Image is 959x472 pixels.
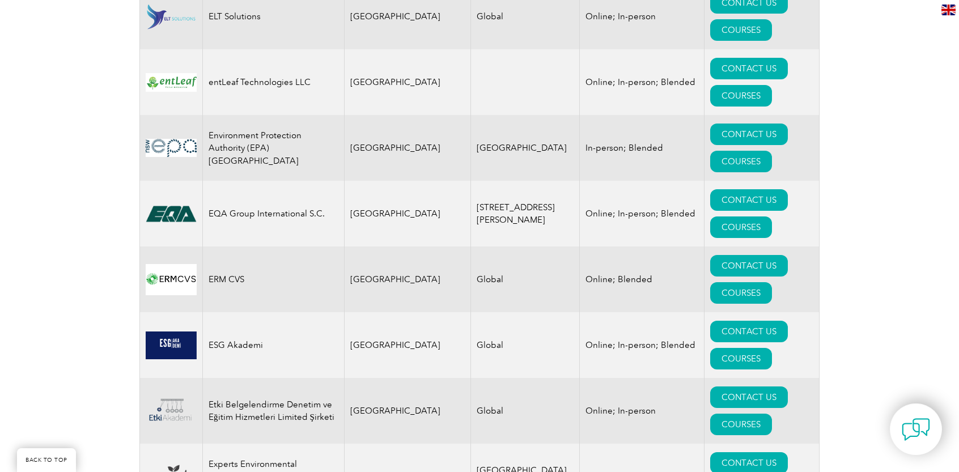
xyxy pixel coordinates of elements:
a: COURSES [710,216,772,238]
img: 0b2a24ac-d9bc-ea11-a814-000d3a79823d-logo.jpg [146,139,197,157]
img: en [941,5,956,15]
a: CONTACT US [710,386,788,408]
td: EQA Group International S.C. [203,181,345,246]
td: Online; In-person; Blended [579,181,704,246]
td: ESG Akademi [203,312,345,378]
td: Online; In-person; Blended [579,49,704,115]
a: CONTACT US [710,255,788,277]
a: COURSES [710,348,772,369]
a: COURSES [710,282,772,304]
td: [GEOGRAPHIC_DATA] [345,49,471,115]
td: [GEOGRAPHIC_DATA] [345,115,471,181]
a: CONTACT US [710,189,788,211]
img: contact-chat.png [902,415,930,444]
img: 607f6408-376f-eb11-a812-002248153038-logo.png [146,264,197,295]
td: [GEOGRAPHIC_DATA] [345,378,471,444]
td: [GEOGRAPHIC_DATA] [470,115,579,181]
td: Online; In-person; Blended [579,312,704,378]
td: [GEOGRAPHIC_DATA] [345,246,471,312]
img: 9e2fa28f-829b-ea11-a812-000d3a79722d-logo.png [146,385,197,436]
td: entLeaf Technologies LLC [203,49,345,115]
a: CONTACT US [710,58,788,79]
td: [GEOGRAPHIC_DATA] [345,181,471,246]
img: cf3e4118-476f-eb11-a812-00224815377e-logo.png [146,200,197,228]
a: BACK TO TOP [17,448,76,472]
a: CONTACT US [710,124,788,145]
td: ERM CVS [203,246,345,312]
img: 4b7ea962-c061-ee11-8def-000d3ae1a86f-logo.png [146,3,197,31]
a: CONTACT US [710,321,788,342]
a: COURSES [710,414,772,435]
td: Global [470,312,579,378]
a: COURSES [710,19,772,41]
a: COURSES [710,85,772,107]
td: Global [470,378,579,444]
td: Online; In-person [579,378,704,444]
td: [STREET_ADDRESS][PERSON_NAME] [470,181,579,246]
td: Global [470,246,579,312]
td: [GEOGRAPHIC_DATA] [345,312,471,378]
img: b30af040-fd5b-f011-bec2-000d3acaf2fb-logo.png [146,331,197,359]
td: Etki Belgelendirme Denetim ve Eğitim Hizmetleri Limited Şirketi [203,378,345,444]
img: 4e4b1b7c-9c37-ef11-a316-00224812a81c-logo.png [146,73,197,91]
td: Environment Protection Authority (EPA) [GEOGRAPHIC_DATA] [203,115,345,181]
a: COURSES [710,151,772,172]
td: Online; Blended [579,246,704,312]
td: In-person; Blended [579,115,704,181]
